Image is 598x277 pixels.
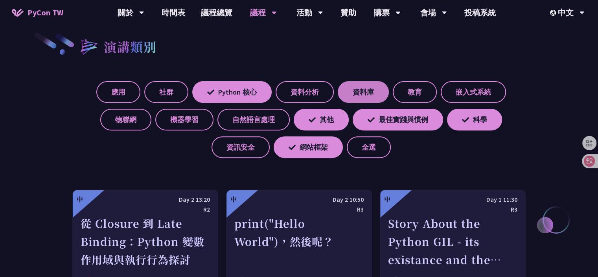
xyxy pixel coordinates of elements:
div: 中 [77,195,83,204]
label: 資料庫 [338,81,389,103]
div: print("Hello World")，然後呢？ [234,214,364,269]
img: heading-bullet [72,32,104,61]
label: 科學 [447,109,502,130]
div: Story About the Python GIL - its existance and the lack there of [388,214,517,269]
div: R3 [234,204,364,214]
label: 物聯網 [100,109,151,130]
label: 資訊安全 [212,136,270,158]
span: PyCon TW [28,7,63,19]
label: 教育 [393,81,437,103]
label: 全選 [347,136,391,158]
label: 資料分析 [276,81,334,103]
a: PyCon TW [4,3,71,22]
label: 應用 [96,81,140,103]
div: Day 2 10:50 [234,195,364,204]
div: R2 [81,204,210,214]
div: R3 [388,204,517,214]
label: 最佳實踐與慣例 [353,109,443,130]
div: Day 1 11:30 [388,195,517,204]
label: 其他 [294,109,349,130]
img: Home icon of PyCon TW 2025 [12,9,24,17]
label: 機器學習 [155,109,213,130]
div: Day 2 13:20 [81,195,210,204]
div: 中 [384,195,390,204]
label: 社群 [144,81,188,103]
div: 從 Closure 到 Late Binding：Python 變數作用域與執行行為探討 [81,214,210,269]
img: Locale Icon [550,10,558,16]
label: 自然語言處理 [217,109,290,130]
label: Python 核心 [192,81,272,103]
div: 中 [230,195,237,204]
label: 網站框架 [274,136,343,158]
label: 嵌入式系統 [441,81,506,103]
h2: 演講類別 [104,37,156,56]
